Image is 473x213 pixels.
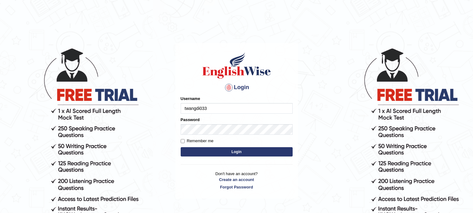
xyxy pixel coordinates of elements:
label: Password [181,117,200,123]
img: Logo of English Wise sign in for intelligent practice with AI [201,52,272,79]
label: Remember me [181,138,214,144]
p: Don't have an account? [181,171,293,190]
label: Username [181,96,200,102]
input: Remember me [181,139,185,143]
button: Login [181,147,293,156]
a: Create an account [181,177,293,183]
a: Forgot Password [181,184,293,190]
h4: Login [181,83,293,93]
